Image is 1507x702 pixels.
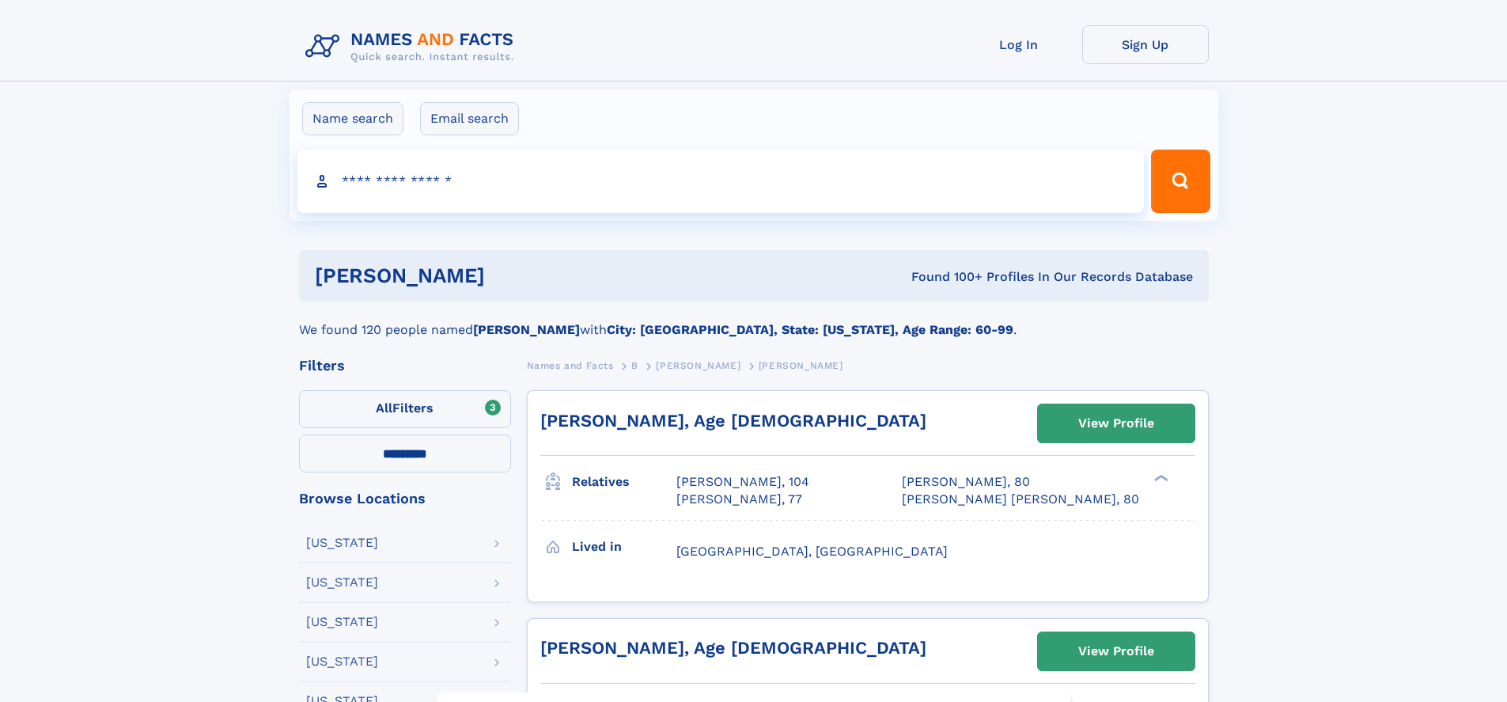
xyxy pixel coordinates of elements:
[1038,632,1195,670] a: View Profile
[676,473,809,491] a: [PERSON_NAME], 104
[607,322,1013,337] b: City: [GEOGRAPHIC_DATA], State: [US_STATE], Age Range: 60-99
[540,411,926,431] a: [PERSON_NAME], Age [DEMOGRAPHIC_DATA]
[1151,150,1210,213] button: Search Button
[299,491,511,506] div: Browse Locations
[759,360,843,371] span: [PERSON_NAME]
[302,102,403,135] label: Name search
[299,390,511,428] label: Filters
[902,473,1030,491] a: [PERSON_NAME], 80
[299,302,1209,340] div: We found 120 people named with .
[306,576,378,589] div: [US_STATE]
[297,150,1145,213] input: search input
[315,266,699,286] h1: [PERSON_NAME]
[306,655,378,668] div: [US_STATE]
[540,638,926,658] a: [PERSON_NAME], Age [DEMOGRAPHIC_DATA]
[631,360,638,371] span: B
[698,268,1193,286] div: Found 100+ Profiles In Our Records Database
[902,491,1139,508] a: [PERSON_NAME] [PERSON_NAME], 80
[1150,473,1169,484] div: ❯
[656,355,740,375] a: [PERSON_NAME]
[676,491,802,508] a: [PERSON_NAME], 77
[956,25,1082,64] a: Log In
[420,102,519,135] label: Email search
[299,359,511,373] div: Filters
[631,355,638,375] a: B
[376,400,392,416] span: All
[473,322,580,337] b: [PERSON_NAME]
[527,355,614,375] a: Names and Facts
[1038,404,1195,442] a: View Profile
[1082,25,1209,64] a: Sign Up
[676,544,948,559] span: [GEOGRAPHIC_DATA], [GEOGRAPHIC_DATA]
[299,25,527,68] img: Logo Names and Facts
[572,469,676,495] h3: Relatives
[572,533,676,560] h3: Lived in
[1078,405,1154,442] div: View Profile
[1078,633,1154,670] div: View Profile
[306,537,378,549] div: [US_STATE]
[306,616,378,628] div: [US_STATE]
[656,360,740,371] span: [PERSON_NAME]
